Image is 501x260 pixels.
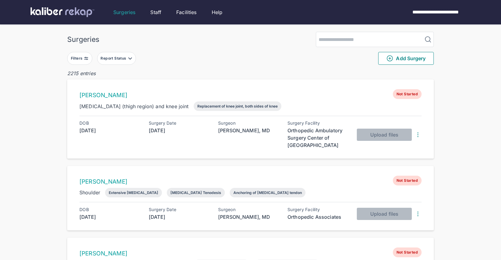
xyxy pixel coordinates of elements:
div: Surgeon [218,207,279,212]
button: Report Status [97,52,136,65]
a: Help [212,9,223,16]
div: [DATE] [79,127,141,134]
div: Filters [71,56,84,61]
span: Not Started [393,247,422,257]
img: DotsThreeVertical.31cb0eda.svg [414,210,422,218]
div: [DATE] [79,213,141,221]
div: [MEDICAL_DATA] Tenodesis [170,190,221,195]
span: Upload files [370,132,398,138]
img: PlusCircleGreen.5fd88d77.svg [386,55,393,62]
div: Shoulder [79,189,100,196]
div: Surgery Facility [287,121,349,126]
div: Anchoring of [MEDICAL_DATA] tendon [233,190,302,195]
a: Facilities [176,9,197,16]
a: [PERSON_NAME] [79,250,127,257]
button: Upload files [357,129,412,141]
div: DOB [79,121,141,126]
img: MagnifyingGlass.1dc66aab.svg [424,36,432,43]
div: [PERSON_NAME], MD [218,213,279,221]
div: Orthopedic Associates [287,213,349,221]
div: Replacement of knee joint, both sides of knee [197,104,278,108]
a: Staff [150,9,161,16]
div: Report Status [101,56,127,61]
button: Filters [67,52,92,65]
div: Surgeries [67,35,99,44]
div: DOB [79,207,141,212]
img: filter-caret-down-grey.b3560631.svg [128,56,133,61]
img: DotsThreeVertical.31cb0eda.svg [414,131,422,138]
div: Orthopedic Ambulatory Surgery Center of [GEOGRAPHIC_DATA] [287,127,349,149]
div: [MEDICAL_DATA] (thigh region) and knee joint [79,103,189,110]
div: [DATE] [149,213,210,221]
div: [PERSON_NAME], MD [218,127,279,134]
div: Surgery Date [149,121,210,126]
div: [DATE] [149,127,210,134]
a: [PERSON_NAME] [79,178,127,185]
div: Extensive [MEDICAL_DATA] [109,190,158,195]
button: Add Surgery [378,52,434,65]
span: Upload files [370,211,398,217]
button: Upload files [357,208,412,220]
a: [PERSON_NAME] [79,92,127,99]
span: Add Surgery [386,55,426,62]
div: Surgery Facility [287,207,349,212]
div: Surgery Date [149,207,210,212]
div: 2215 entries [67,70,434,77]
span: Not Started [393,89,422,99]
img: kaliber labs logo [31,7,94,17]
div: Surgeon [218,121,279,126]
a: Surgeries [113,9,135,16]
img: faders-horizontal-grey.d550dbda.svg [84,56,89,61]
span: Not Started [393,176,422,185]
